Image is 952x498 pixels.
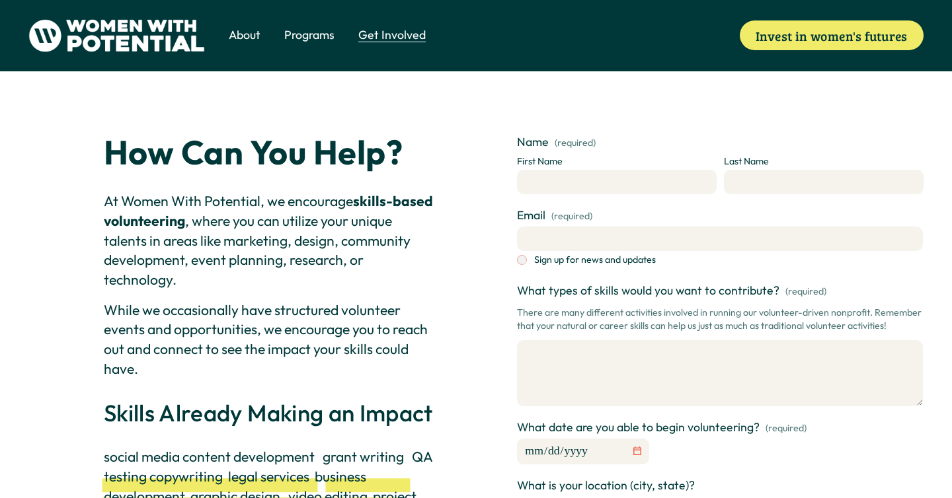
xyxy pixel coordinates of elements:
span: What date are you able to begin volunteering? [517,419,760,436]
span: grant writing [323,448,404,466]
strong: How Can You Help? [104,131,403,173]
p: At Women With Potential, we encourage , where you can utilize your unique talents in areas like m... [104,192,435,289]
div: First Name [517,155,717,170]
div: Last Name [724,155,924,170]
span: Sign up for news and updates [534,254,656,267]
span: (required) [551,210,592,223]
span: (required) [766,422,807,435]
span: Email [517,207,545,224]
a: Invest in women's futures [740,20,924,50]
span: (required) [555,138,596,147]
span: About [229,27,260,44]
a: folder dropdown [358,26,426,45]
input: Sign up for news and updates [517,255,527,265]
img: Women With Potential [28,19,205,52]
a: folder dropdown [284,26,335,45]
span: What is your location (city, state)? [517,478,695,494]
span: social media content development [104,448,315,466]
p: There are many different activities involved in running our volunteer-driven nonprofit. Remember ... [517,302,923,338]
span: What types of skills would you want to contribute? [517,283,779,299]
h3: Skills Already Making an Impact [104,400,435,426]
p: While we occasionally have structured volunteer events and opportunities, we encourage you to rea... [104,301,435,379]
a: folder dropdown [229,26,260,45]
span: (required) [785,285,826,299]
span: Name [517,134,549,151]
span: Get Involved [358,27,426,44]
span: Programs [284,27,335,44]
span: legal services [228,468,309,485]
span: copywriting [149,468,223,485]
